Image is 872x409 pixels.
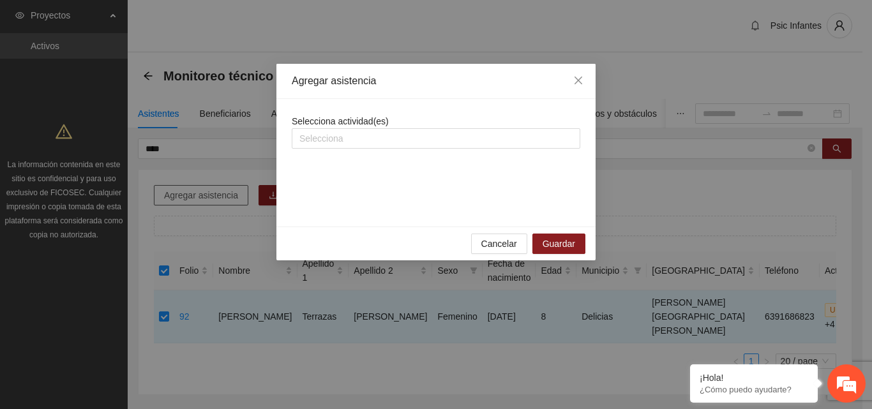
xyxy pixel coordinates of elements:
[573,75,583,86] span: close
[292,74,580,88] div: Agregar asistencia
[561,64,596,98] button: Close
[532,234,585,254] button: Guardar
[6,273,243,318] textarea: Escriba su mensaje y pulse “Intro”
[66,65,214,82] div: Chatee con nosotros ahora
[543,237,575,251] span: Guardar
[292,116,389,126] span: Selecciona actividad(es)
[481,237,517,251] span: Cancelar
[471,234,527,254] button: Cancelar
[209,6,240,37] div: Minimizar ventana de chat en vivo
[700,373,808,383] div: ¡Hola!
[74,133,176,262] span: Estamos en línea.
[700,385,808,394] p: ¿Cómo puedo ayudarte?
